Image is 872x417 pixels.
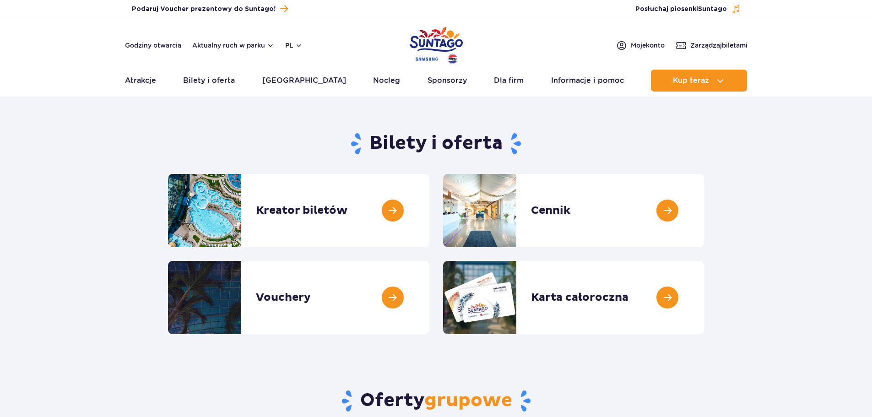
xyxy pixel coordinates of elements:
a: Mojekonto [616,40,665,51]
a: Park of Poland [410,23,463,65]
a: [GEOGRAPHIC_DATA] [262,70,346,92]
span: Posłuchaj piosenki [635,5,727,14]
span: Moje konto [631,41,665,50]
a: Zarządzajbiletami [676,40,747,51]
span: Podaruj Voucher prezentowy do Suntago! [132,5,276,14]
button: Aktualny ruch w parku [192,42,274,49]
span: Kup teraz [673,76,709,85]
span: Zarządzaj biletami [690,41,747,50]
button: Kup teraz [651,70,747,92]
span: grupowe [424,389,512,412]
a: Atrakcje [125,70,156,92]
a: Dla firm [494,70,524,92]
a: Nocleg [373,70,400,92]
a: Podaruj Voucher prezentowy do Suntago! [132,3,288,15]
h1: Bilety i oferta [168,132,704,156]
span: Suntago [698,6,727,12]
h2: Oferty [168,389,704,413]
a: Godziny otwarcia [125,41,181,50]
a: Sponsorzy [428,70,467,92]
button: pl [285,41,303,50]
button: Posłuchaj piosenkiSuntago [635,5,741,14]
a: Bilety i oferta [183,70,235,92]
a: Informacje i pomoc [551,70,624,92]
